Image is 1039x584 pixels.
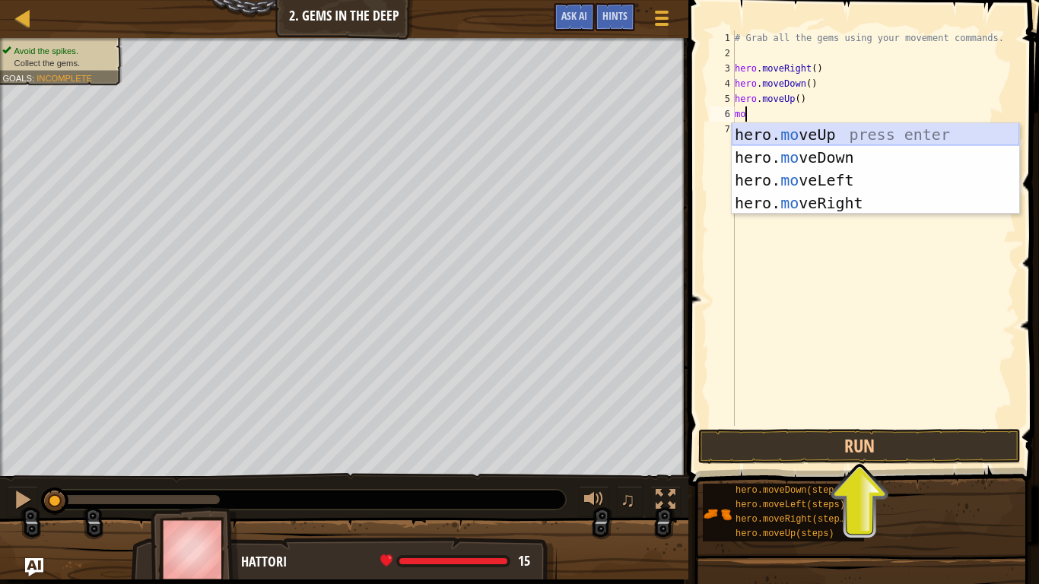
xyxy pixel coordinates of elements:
span: hero.moveUp(steps) [736,528,834,539]
span: Avoid the spikes. [14,46,78,56]
button: Ask AI [25,558,43,576]
div: 5 [710,91,735,106]
div: Hattori [241,552,542,572]
img: portrait.png [703,500,732,528]
div: health: 14.6 / 14.6 [380,554,530,568]
div: 7 [710,122,735,137]
span: Incomplete [37,73,92,83]
button: Ask AI [554,3,595,31]
button: ♫ [617,486,643,517]
span: Hints [602,8,628,23]
span: hero.moveLeft(steps) [736,500,845,510]
button: Ctrl + P: Pause [8,486,38,517]
button: Toggle fullscreen [650,486,681,517]
span: hero.moveDown(steps) [736,485,845,496]
button: Run [698,429,1021,464]
span: 15 [518,551,530,570]
div: 3 [710,61,735,76]
div: 2 [710,46,735,61]
span: ♫ [620,488,635,511]
span: Ask AI [561,8,587,23]
span: hero.moveRight(steps) [736,514,850,525]
li: Avoid the spikes. [2,45,113,57]
span: : [32,73,37,83]
div: 6 [710,106,735,122]
span: Goals [2,73,32,83]
div: 4 [710,76,735,91]
div: 1 [710,30,735,46]
li: Collect the gems. [2,57,113,69]
button: Adjust volume [579,486,609,517]
span: Collect the gems. [14,58,81,68]
button: Show game menu [643,3,681,39]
